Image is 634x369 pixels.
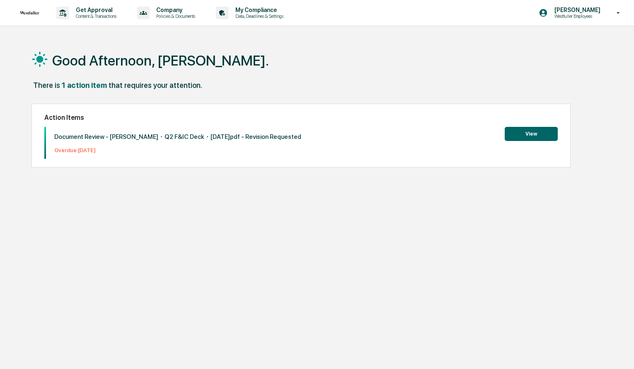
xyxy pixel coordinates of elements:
a: View [505,129,558,137]
div: 1 action item [62,81,107,90]
p: Content & Transactions [69,13,121,19]
p: My Compliance [229,7,288,13]
p: Get Approval [69,7,121,13]
div: There is [33,81,60,90]
p: Document Review - [PERSON_NAME]・Q2 F&IC Deck・[DATE]pdf - Revision Requested [54,133,301,141]
h2: Action Items [44,114,558,121]
p: [PERSON_NAME] [548,7,605,13]
img: logo [20,11,40,15]
div: that requires your attention. [109,81,202,90]
button: View [505,127,558,141]
p: Overdue: [DATE] [54,147,301,153]
p: Data, Deadlines & Settings [229,13,288,19]
p: Westfuller Employees [548,13,605,19]
p: Policies & Documents [150,13,199,19]
h1: Good Afternoon, [PERSON_NAME]. [52,52,269,69]
p: Company [150,7,199,13]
